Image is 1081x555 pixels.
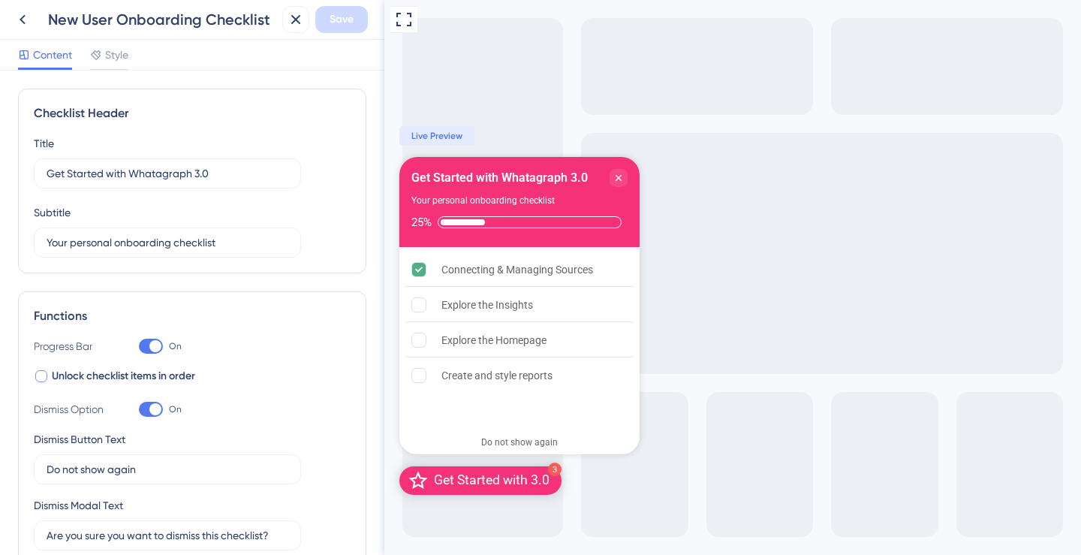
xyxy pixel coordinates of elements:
span: On [169,340,182,352]
span: Content [33,46,72,64]
div: 3 [164,463,177,476]
div: 25% [27,216,47,229]
div: Dismiss Modal Text [34,496,123,514]
div: Connecting & Managing Sources [57,261,209,279]
div: Dismiss Button Text [34,430,125,448]
div: Checklist Container [15,157,255,454]
span: Unlock checklist items in order [52,367,195,385]
div: Functions [34,307,351,325]
span: On [169,403,182,415]
div: Checklist progress: 25% [27,216,243,229]
div: Dismiss Option [34,400,109,418]
div: Get Started with 3.0 [50,472,165,489]
div: Progress Bar [34,337,109,355]
div: Explore the Homepage is incomplete. [21,324,249,357]
div: Checklist Header [34,104,351,122]
input: Header 1 [47,165,288,182]
span: Live Preview [27,130,78,142]
div: Get Started with Whatagraph 3.0 [27,169,203,187]
span: Save [330,11,354,29]
div: Your personal onboarding checklist [27,193,170,208]
div: Subtitle [34,204,71,222]
input: Type the value [47,527,288,544]
div: Close Checklist [225,169,243,187]
div: Explore the Homepage [57,331,162,349]
button: Save [315,6,368,33]
div: Title [34,134,54,152]
div: Create and style reports is incomplete. [21,359,249,392]
div: Open Get Started with 3.0 checklist, remaining modules: 3 [15,466,177,495]
div: Checklist items [15,247,255,426]
input: Header 2 [47,234,288,251]
span: Style [105,46,128,64]
div: Explore the Insights [57,296,149,314]
div: Explore the Insights is incomplete. [21,288,249,322]
div: Create and style reports [57,366,168,385]
div: New User Onboarding Checklist [48,9,276,30]
div: Do not show again [97,436,173,448]
div: Connecting & Managing Sources is complete. [21,253,249,287]
input: Type the value [47,461,288,478]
